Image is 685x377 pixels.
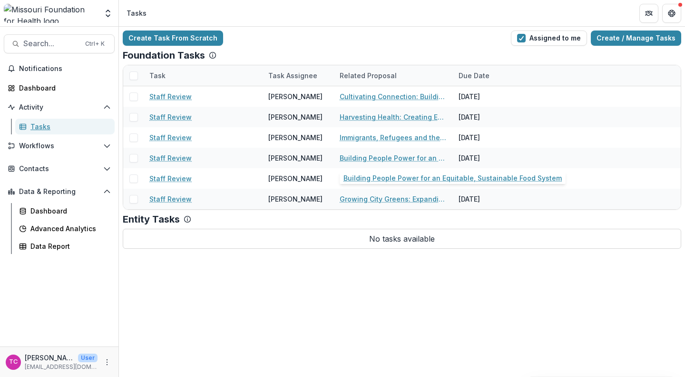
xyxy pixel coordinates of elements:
div: [DATE] [453,189,524,209]
span: Data & Reporting [19,188,99,196]
div: Related Proposal [334,65,453,86]
div: Dashboard [19,83,107,93]
span: Workflows [19,142,99,150]
a: Building People Power for an Equitable, Sustainable Food System [340,153,447,163]
div: Tori Cope [9,359,18,365]
button: Open Data & Reporting [4,184,115,199]
button: Search... [4,34,115,53]
div: [DATE] [453,168,524,189]
div: Task Assignee [263,71,323,81]
a: Advanced Analytics [15,221,115,236]
nav: breadcrumb [123,6,150,20]
div: Due Date [453,65,524,86]
div: Data Report [30,241,107,251]
a: Staff Review [149,112,192,122]
p: Entity Tasks [123,214,180,225]
button: Partners [639,4,658,23]
div: [DATE] [453,148,524,168]
div: [PERSON_NAME] [268,173,323,183]
div: Tasks [127,8,147,18]
span: Activity [19,103,99,112]
div: [PERSON_NAME] [268,153,323,163]
div: [DATE] [453,107,524,127]
div: [DATE] [453,127,524,148]
a: Staff Review [149,194,192,204]
a: Create / Manage Tasks [591,31,681,46]
div: Dashboard [30,206,107,216]
a: Data Report [15,238,115,254]
p: [PERSON_NAME] [25,353,74,363]
a: Staff Review [149,132,192,143]
div: Ctrl + K [83,39,107,49]
a: Harvesting Health: Creating Equitable Local Food Systems Across Rural [GEOGRAPHIC_DATA][US_STATE] [340,112,447,122]
a: Cultivating Connection: Building a Human-Scale Food System [340,92,447,102]
p: User [78,354,98,362]
p: No tasks available [123,229,681,249]
span: Notifications [19,65,111,73]
a: Immigrants, Refugees and the Food Chain Supply in [GEOGRAPHIC_DATA]. [340,132,447,143]
div: Task [144,65,263,86]
img: Missouri Foundation for Health logo [4,4,98,23]
button: Get Help [662,4,681,23]
a: Staff Review [149,153,192,163]
span: Contacts [19,165,99,173]
div: [PERSON_NAME] [268,112,323,122]
button: More [101,357,113,368]
button: Assigned to me [511,31,587,46]
button: Notifications [4,61,115,76]
a: Building Food Justice for Farmers and Food Producers [340,173,447,183]
div: [PERSON_NAME] [268,92,323,102]
div: [PERSON_NAME] [268,194,323,204]
button: Open Activity [4,100,115,115]
div: [PERSON_NAME] [268,132,323,143]
div: [DATE] [453,86,524,107]
a: Dashboard [4,80,115,96]
span: Search... [23,39,79,48]
div: Tasks [30,122,107,132]
p: Foundation Tasks [123,50,205,61]
div: Due Date [453,71,495,81]
a: Growing City Greens: Expanding Food Access Through Food Sovereignty [340,194,447,204]
a: Staff Review [149,92,192,102]
button: Open Workflows [4,138,115,153]
a: Staff Review [149,173,192,183]
div: Advanced Analytics [30,224,107,234]
div: Related Proposal [334,71,402,81]
a: Create Task From Scratch [123,31,223,46]
div: Task Assignee [263,65,334,86]
div: Task [144,71,171,81]
button: Open entity switcher [101,4,115,23]
a: Tasks [15,119,115,134]
p: [EMAIL_ADDRESS][DOMAIN_NAME] [25,363,98,371]
a: Dashboard [15,203,115,219]
button: Open Contacts [4,161,115,176]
